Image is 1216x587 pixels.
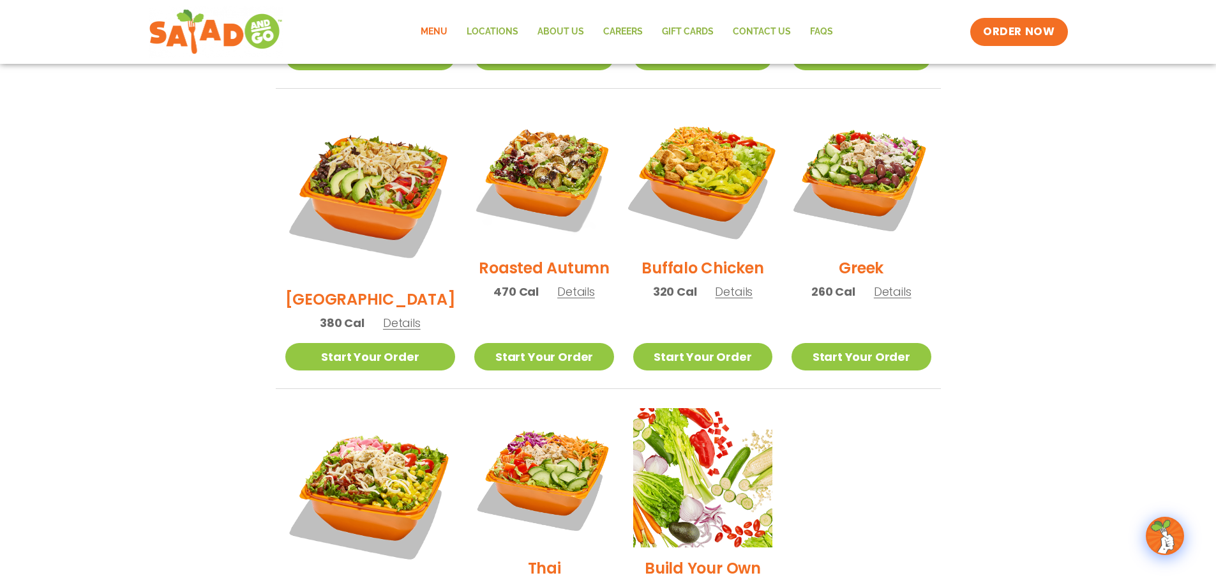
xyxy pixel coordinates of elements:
img: Product photo for Thai Salad [474,408,613,547]
a: Contact Us [723,17,800,47]
h2: Roasted Autumn [479,257,610,279]
span: 320 Cal [653,283,697,300]
h2: [GEOGRAPHIC_DATA] [285,288,456,310]
a: Start Your Order [792,343,931,370]
img: Product photo for Build Your Own [633,408,772,547]
h2: Thai [528,557,561,579]
h2: Buffalo Chicken [642,257,763,279]
span: Details [874,284,912,300]
img: wpChatIcon [1147,518,1183,554]
span: Details [557,284,595,300]
a: Careers [594,17,652,47]
img: Product photo for Greek Salad [792,108,931,247]
a: Menu [411,17,457,47]
img: new-SAG-logo-768×292 [149,6,283,57]
img: Product photo for Buffalo Chicken Salad [621,96,784,259]
span: 260 Cal [811,283,855,300]
nav: Menu [411,17,843,47]
span: 470 Cal [493,283,539,300]
a: Start Your Order [474,343,613,370]
a: Locations [457,17,528,47]
h2: Greek [839,257,883,279]
h2: Build Your Own [645,557,761,579]
img: Product photo for BBQ Ranch Salad [285,108,456,278]
a: GIFT CARDS [652,17,723,47]
a: Start Your Order [285,343,456,370]
a: About Us [528,17,594,47]
a: FAQs [800,17,843,47]
img: Product photo for Jalapeño Ranch Salad [285,408,456,579]
span: Details [383,315,421,331]
img: Product photo for Roasted Autumn Salad [474,108,613,247]
a: Start Your Order [633,343,772,370]
a: ORDER NOW [970,18,1067,46]
span: Details [715,284,753,300]
span: ORDER NOW [983,24,1055,40]
span: 380 Cal [320,314,364,332]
